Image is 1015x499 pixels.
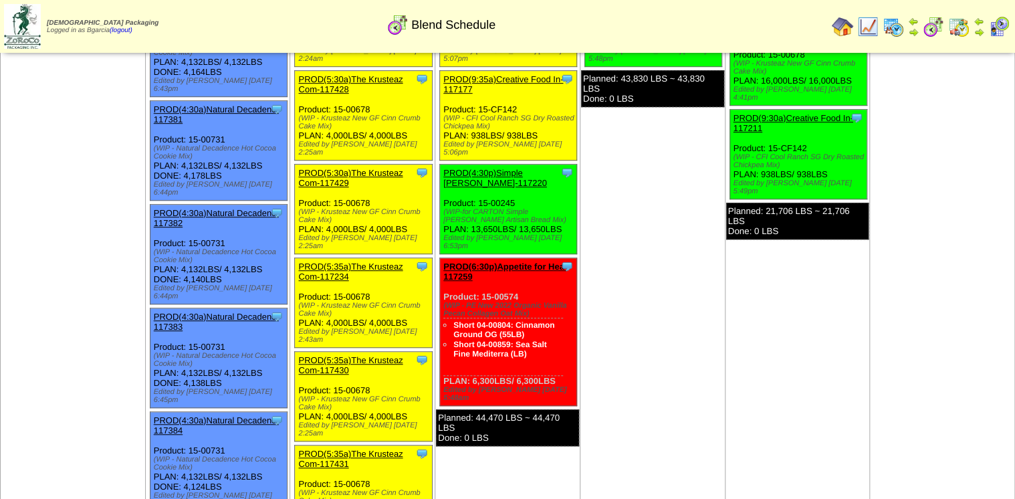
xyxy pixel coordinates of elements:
div: (WIP - Natural Decadence Hot Cocoa Cookie Mix) [154,352,287,368]
div: Edited by [PERSON_NAME] [DATE] 6:45pm [154,388,287,404]
div: Edited by [PERSON_NAME] [DATE] 6:43pm [154,77,287,93]
a: PROD(4:30a)Natural Decadenc-117384 [154,415,279,435]
img: Tooltip [415,72,429,86]
div: Product: 15-00245 PLAN: 13,650LBS / 13,650LBS [440,165,577,254]
a: PROD(5:35a)The Krusteaz Com-117431 [298,449,403,469]
div: Planned: 44,470 LBS ~ 44,470 LBS Done: 0 LBS [436,409,579,446]
div: Product: 15-00731 PLAN: 4,132LBS / 4,132LBS DONE: 4,178LBS [150,101,287,201]
img: Tooltip [415,353,429,367]
div: (WIP - Krusteaz New GF Cinn Crumb Cake Mix) [298,302,431,318]
div: (WIP - Natural Decadence Hot Cocoa Cookie Mix) [154,248,287,264]
img: zoroco-logo-small.webp [4,4,41,49]
a: PROD(4:30a)Natural Decadenc-117381 [154,104,279,124]
div: Edited by [PERSON_NAME] [DATE] 2:43am [298,328,431,344]
img: arrowleft.gif [908,16,919,27]
a: PROD(5:35a)The Krusteaz Com-117234 [298,262,403,282]
div: Edited by [PERSON_NAME] [DATE] 6:44pm [154,284,287,300]
a: PROD(9:35a)Creative Food In-117177 [443,74,563,94]
div: (WIP - Natural Decadence Hot Cocoa Cookie Mix) [154,456,287,472]
a: PROD(4:30a)Natural Decadenc-117383 [154,312,279,332]
img: Tooltip [415,166,429,179]
div: (WIP - PE New 2022 Organic Vanilla Pecan Collagen Oat Mix) [443,302,576,318]
div: Product: 15-00678 PLAN: 4,000LBS / 4,000LBS [295,352,432,441]
div: Product: 15-00574 PLAN: 6,300LBS / 6,300LBS [440,258,577,406]
img: calendarprod.gif [883,16,904,37]
div: Product: 15-00678 PLAN: 4,000LBS / 4,000LBS [295,165,432,254]
img: Tooltip [560,72,574,86]
div: Edited by [PERSON_NAME] [DATE] 5:06pm [443,140,576,157]
div: Product: 15-00678 PLAN: 4,000LBS / 4,000LBS [295,258,432,348]
div: Planned: 21,706 LBS ~ 21,706 LBS Done: 0 LBS [726,203,869,239]
div: Edited by [PERSON_NAME] [DATE] 2:25am [298,234,431,250]
a: Short 04-00804: Cinnamon Ground OG (55LB) [453,320,554,339]
img: home.gif [832,16,853,37]
a: PROD(6:30p)Appetite for Hea-117259 [443,262,567,282]
a: PROD(4:30p)Simple [PERSON_NAME]-117220 [443,168,547,188]
div: Edited by [PERSON_NAME] [DATE] 2:25am [298,421,431,437]
div: Edited by [PERSON_NAME] [DATE] 5:49pm [734,179,867,195]
a: PROD(9:30a)Creative Food In-117211 [734,113,853,133]
a: PROD(4:30a)Natural Decadenc-117382 [154,208,279,228]
img: calendarcustomer.gif [988,16,1010,37]
img: arrowright.gif [974,27,984,37]
a: PROD(5:30a)The Krusteaz Com-117429 [298,168,403,188]
div: Product: 15-CF142 PLAN: 938LBS / 938LBS [729,110,867,199]
img: arrowleft.gif [974,16,984,27]
div: (WIP - Krusteaz New GF Cinn Crumb Cake Mix) [298,114,431,130]
img: calendarinout.gif [948,16,970,37]
div: Product: 15-00731 PLAN: 4,132LBS / 4,132LBS DONE: 4,138LBS [150,308,287,408]
div: (WIP-for CARTON Simple [PERSON_NAME] Artisan Bread Mix) [443,208,576,224]
div: (WIP - CFI Cool Ranch SG Dry Roasted Chickpea Mix) [443,114,576,130]
div: Product: 15-00678 PLAN: 4,000LBS / 4,000LBS [295,71,432,161]
div: (WIP - Natural Decadence Hot Cocoa Cookie Mix) [154,144,287,161]
img: calendarblend.gif [387,14,409,35]
a: PROD(5:35a)The Krusteaz Com-117430 [298,355,403,375]
span: Blend Schedule [411,18,495,32]
img: line_graph.gif [857,16,879,37]
div: Edited by [PERSON_NAME] [DATE] 5:48am [443,386,576,402]
span: Logged in as Bgarcia [47,19,158,34]
img: arrowright.gif [908,27,919,37]
span: [DEMOGRAPHIC_DATA] Packaging [47,19,158,27]
img: Tooltip [270,310,284,323]
img: Tooltip [415,260,429,273]
div: Edited by [PERSON_NAME] [DATE] 6:53pm [443,234,576,250]
div: (WIP - Krusteaz New GF Cinn Crumb Cake Mix) [298,208,431,224]
div: Edited by [PERSON_NAME] [DATE] 6:44pm [154,181,287,197]
div: Product: 15-00678 PLAN: 16,000LBS / 16,000LBS [729,16,867,106]
a: (logout) [110,27,132,34]
img: Tooltip [270,206,284,219]
div: Edited by [PERSON_NAME] [DATE] 2:25am [298,140,431,157]
img: Tooltip [850,111,863,124]
img: calendarblend.gif [923,16,944,37]
img: Tooltip [270,413,284,427]
div: Product: 15-CF142 PLAN: 938LBS / 938LBS [440,71,577,161]
div: (WIP - Krusteaz New GF Cinn Crumb Cake Mix) [734,60,867,76]
a: PROD(5:30a)The Krusteaz Com-117428 [298,74,403,94]
img: Tooltip [270,102,284,116]
img: Tooltip [560,166,574,179]
a: Short 04-00859: Sea Salt Fine Mediterra (LB) [453,340,546,359]
div: Edited by [PERSON_NAME] [DATE] 4:41pm [734,86,867,102]
div: (WIP - CFI Cool Ranch SG Dry Roasted Chickpea Mix) [734,153,867,169]
div: Product: 15-00731 PLAN: 4,132LBS / 4,132LBS DONE: 4,140LBS [150,205,287,304]
div: Planned: 43,830 LBS ~ 43,830 LBS Done: 0 LBS [581,70,724,107]
div: (WIP - Krusteaz New GF Cinn Crumb Cake Mix) [298,395,431,411]
img: Tooltip [560,260,574,273]
img: Tooltip [415,447,429,460]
